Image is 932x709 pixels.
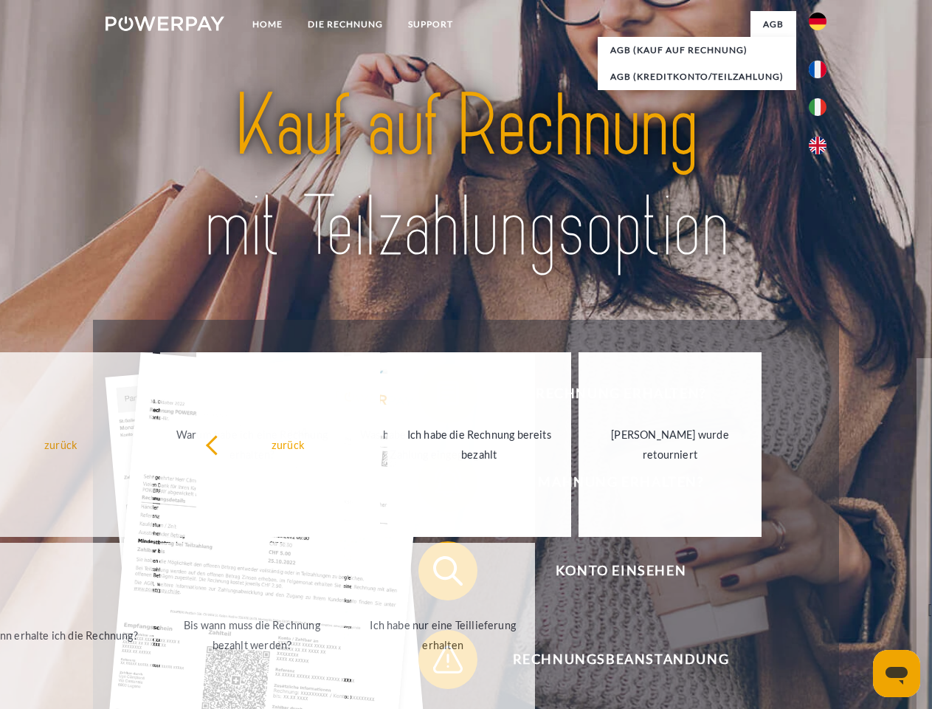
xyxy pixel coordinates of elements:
[873,650,920,697] iframe: Schaltfläche zum Öffnen des Messaging-Fensters
[587,425,753,465] div: [PERSON_NAME] wurde retourniert
[809,137,826,154] img: en
[205,434,371,454] div: zurück
[141,71,791,283] img: title-powerpay_de.svg
[360,615,526,655] div: Ich habe nur eine Teillieferung erhalten
[809,61,826,78] img: fr
[440,630,801,689] span: Rechnungsbeanstandung
[809,13,826,30] img: de
[598,64,796,90] a: AGB (Kreditkonto/Teilzahlung)
[169,615,335,655] div: Bis wann muss die Rechnung bezahlt werden?
[418,630,802,689] button: Rechnungsbeanstandung
[295,11,396,38] a: DIE RECHNUNG
[169,425,335,465] div: Warum habe ich eine Rechnung erhalten?
[240,11,295,38] a: Home
[396,11,466,38] a: SUPPORT
[440,541,801,600] span: Konto einsehen
[418,541,802,600] button: Konto einsehen
[396,425,562,465] div: Ich habe die Rechnung bereits bezahlt
[106,16,224,31] img: logo-powerpay-white.svg
[598,37,796,64] a: AGB (Kauf auf Rechnung)
[809,98,826,116] img: it
[750,11,796,38] a: agb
